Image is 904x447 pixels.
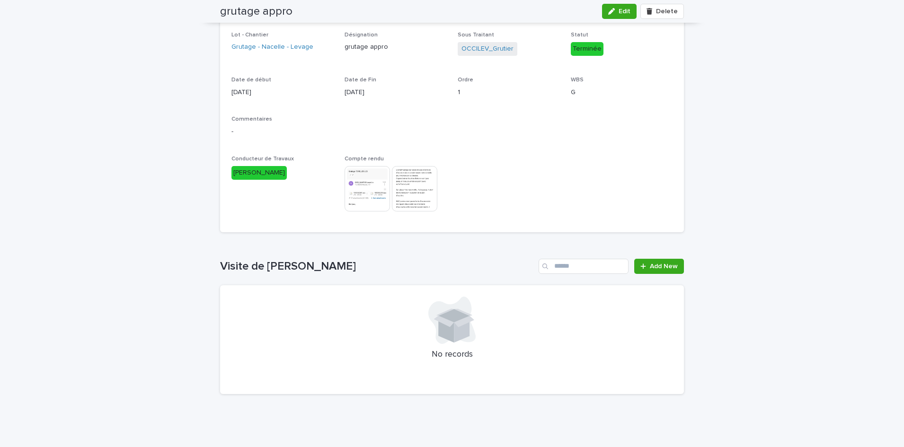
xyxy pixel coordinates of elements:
[231,116,272,122] span: Commentaires
[458,32,494,38] span: Sous Traitant
[571,88,673,97] p: G
[634,259,684,274] a: Add New
[231,166,287,180] div: [PERSON_NAME]
[345,77,376,83] span: Date de Fin
[345,32,378,38] span: Désignation
[650,263,678,270] span: Add New
[220,260,535,273] h1: Visite de [PERSON_NAME]
[458,77,473,83] span: Ordre
[571,77,584,83] span: WBS
[220,5,292,18] h2: grutage appro
[345,156,384,162] span: Compte rendu
[231,88,333,97] p: [DATE]
[345,88,446,97] p: [DATE]
[231,32,268,38] span: Lot - Chantier
[656,8,678,15] span: Delete
[461,44,514,54] a: OCCILEV_Grutier
[571,32,588,38] span: Statut
[231,350,673,360] p: No records
[231,156,294,162] span: Conducteur de Travaux
[539,259,629,274] input: Search
[640,4,684,19] button: Delete
[231,77,271,83] span: Date de début
[619,8,630,15] span: Edit
[231,127,673,137] p: -
[345,42,446,52] p: grutage appro
[571,42,603,56] div: Terminée
[602,4,637,19] button: Edit
[458,88,559,97] p: 1
[231,42,313,52] a: Grutage - Nacelle - Levage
